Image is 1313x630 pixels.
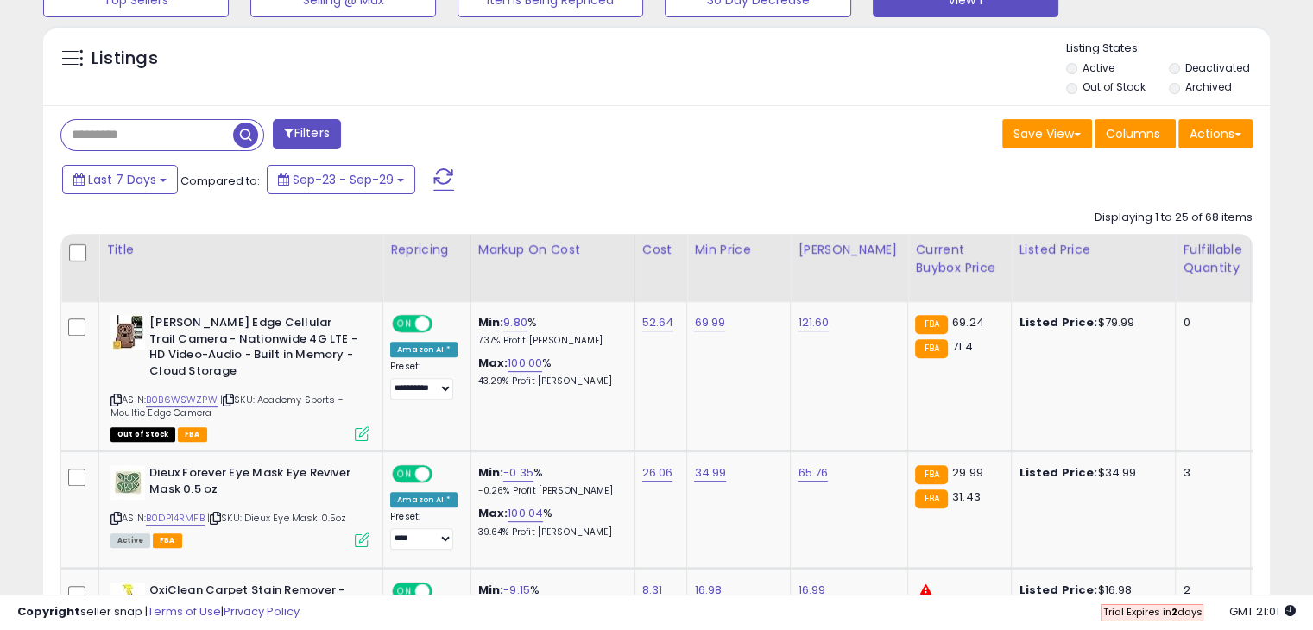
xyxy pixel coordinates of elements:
[478,241,628,259] div: Markup on Cost
[478,355,508,371] b: Max:
[952,464,983,481] span: 29.99
[1019,241,1168,259] div: Listed Price
[394,467,415,482] span: ON
[1002,119,1092,148] button: Save View
[153,533,182,548] span: FBA
[508,355,542,372] a: 100.00
[430,467,458,482] span: OFF
[92,47,158,71] h5: Listings
[642,464,673,482] a: 26.06
[915,339,947,358] small: FBA
[1083,79,1146,94] label: Out of Stock
[798,241,900,259] div: [PERSON_NAME]
[1019,464,1097,481] b: Listed Price:
[694,464,726,482] a: 34.99
[1019,314,1097,331] b: Listed Price:
[1184,79,1231,94] label: Archived
[478,485,622,497] p: -0.26% Profit [PERSON_NAME]
[106,241,376,259] div: Title
[478,464,504,481] b: Min:
[149,465,359,501] b: Dieux Forever Eye Mask Eye Reviver Mask 0.5 oz
[148,603,221,620] a: Terms of Use
[478,506,622,538] div: %
[478,315,622,347] div: %
[915,465,947,484] small: FBA
[146,511,205,526] a: B0DP14RMFB
[478,465,622,497] div: %
[17,604,300,621] div: seller snap | |
[149,315,359,383] b: [PERSON_NAME] Edge Cellular Trail Camera - Nationwide 4G LTE - HD Video-Audio - Built in Memory -...
[952,338,973,355] span: 71.4
[110,465,369,545] div: ASIN:
[146,393,218,407] a: B0B6WSWZPW
[1171,605,1177,619] b: 2
[1083,60,1114,75] label: Active
[642,314,674,331] a: 52.64
[17,603,80,620] strong: Copyright
[642,241,680,259] div: Cost
[1066,41,1270,57] p: Listing States:
[503,464,533,482] a: -0.35
[952,488,981,505] span: 31.43
[1178,119,1253,148] button: Actions
[110,315,369,439] div: ASIN:
[110,393,344,419] span: | SKU: Academy Sports - Moultie Edge Camera
[503,314,527,331] a: 9.80
[430,317,458,331] span: OFF
[915,489,947,508] small: FBA
[390,342,458,357] div: Amazon AI *
[1102,605,1202,619] span: Trial Expires in days
[798,464,828,482] a: 65.76
[478,335,622,347] p: 7.37% Profit [PERSON_NAME]
[1095,210,1253,226] div: Displaying 1 to 25 of 68 items
[110,533,150,548] span: All listings currently available for purchase on Amazon
[390,241,464,259] div: Repricing
[1184,60,1249,75] label: Deactivated
[478,375,622,387] p: 43.29% Profit [PERSON_NAME]
[180,173,260,189] span: Compared to:
[178,427,207,442] span: FBA
[1019,465,1162,481] div: $34.99
[224,603,300,620] a: Privacy Policy
[390,492,458,507] div: Amazon AI *
[1183,315,1236,331] div: 0
[1106,125,1160,142] span: Columns
[110,427,175,442] span: All listings that are currently out of stock and unavailable for purchase on Amazon
[390,511,458,550] div: Preset:
[1095,119,1176,148] button: Columns
[915,315,947,334] small: FBA
[1229,603,1296,620] span: 2025-10-7 21:01 GMT
[1183,241,1242,277] div: Fulfillable Quantity
[798,314,829,331] a: 121.60
[62,165,178,194] button: Last 7 Days
[915,241,1004,277] div: Current Buybox Price
[508,505,543,522] a: 100.04
[1183,465,1236,481] div: 3
[478,505,508,521] b: Max:
[694,314,725,331] a: 69.99
[470,234,634,302] th: The percentage added to the cost of goods (COGS) that forms the calculator for Min & Max prices.
[390,361,458,400] div: Preset:
[267,165,415,194] button: Sep-23 - Sep-29
[478,526,622,539] p: 39.64% Profit [PERSON_NAME]
[88,171,156,188] span: Last 7 Days
[478,314,504,331] b: Min:
[952,314,984,331] span: 69.24
[394,317,415,331] span: ON
[293,171,394,188] span: Sep-23 - Sep-29
[110,465,145,500] img: 31RU0sdb9PL._SL40_.jpg
[694,241,783,259] div: Min Price
[207,511,347,525] span: | SKU: Dieux Eye Mask 0.5oz
[110,315,145,350] img: 51gn7l0AQNL._SL40_.jpg
[478,356,622,387] div: %
[1019,315,1162,331] div: $79.99
[273,119,340,149] button: Filters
